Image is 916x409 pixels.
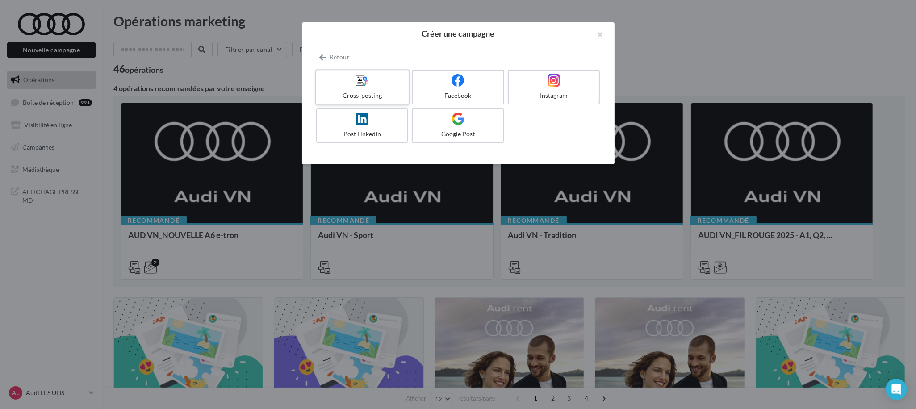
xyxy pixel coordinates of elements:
button: Retour [316,52,353,63]
div: Post LinkedIn [321,129,404,138]
div: Facebook [416,91,500,100]
div: Instagram [512,91,596,100]
div: Cross-posting [320,91,405,100]
div: Open Intercom Messenger [886,379,907,400]
div: Google Post [416,129,500,138]
h2: Créer une campagne [316,29,600,38]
